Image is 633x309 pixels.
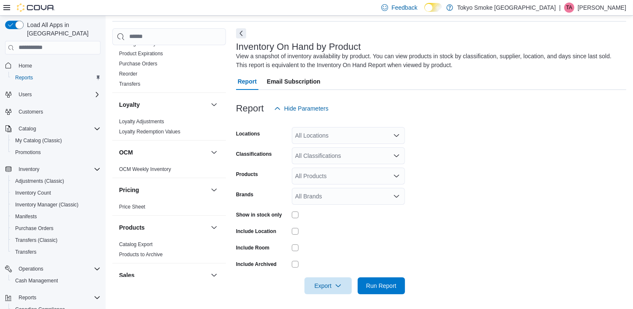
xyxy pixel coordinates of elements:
[15,164,101,174] span: Inventory
[393,173,400,179] button: Open list of options
[15,293,40,303] button: Reports
[15,61,35,71] a: Home
[2,263,104,275] button: Operations
[12,211,40,222] a: Manifests
[15,293,101,303] span: Reports
[15,190,51,196] span: Inventory Count
[12,200,82,210] a: Inventory Manager (Classic)
[15,237,57,244] span: Transfers (Classic)
[559,3,561,13] p: |
[8,234,104,246] button: Transfers (Classic)
[119,166,171,173] span: OCM Weekly Inventory
[424,3,442,12] input: Dark Mode
[236,103,264,114] h3: Report
[119,271,207,279] button: Sales
[24,21,101,38] span: Load All Apps in [GEOGRAPHIC_DATA]
[12,235,101,245] span: Transfers (Classic)
[119,223,145,232] h3: Products
[209,222,219,233] button: Products
[119,241,152,247] a: Catalog Export
[119,41,156,46] a: Package History
[12,73,36,83] a: Reports
[267,73,321,90] span: Email Subscription
[8,187,104,199] button: Inventory Count
[8,175,104,187] button: Adjustments (Classic)
[236,191,253,198] label: Brands
[119,129,180,135] a: Loyalty Redemption Values
[119,166,171,172] a: OCM Weekly Inventory
[12,276,61,286] a: Cash Management
[2,163,104,175] button: Inventory
[393,193,400,200] button: Open list of options
[19,125,36,132] span: Catalog
[12,147,44,157] a: Promotions
[19,266,43,272] span: Operations
[119,71,137,77] a: Reorder
[304,277,352,294] button: Export
[12,188,101,198] span: Inventory Count
[457,3,556,13] p: Tokyo Smoke [GEOGRAPHIC_DATA]
[12,176,68,186] a: Adjustments (Classic)
[236,211,282,218] label: Show in stock only
[12,247,40,257] a: Transfers
[12,235,61,245] a: Transfers (Classic)
[209,100,219,110] button: Loyalty
[119,186,207,194] button: Pricing
[2,60,104,72] button: Home
[119,252,163,257] a: Products to Archive
[15,264,47,274] button: Operations
[15,249,36,255] span: Transfers
[15,74,33,81] span: Reports
[119,118,164,125] span: Loyalty Adjustments
[119,148,133,157] h3: OCM
[119,204,145,210] a: Price Sheet
[8,146,104,158] button: Promotions
[19,294,36,301] span: Reports
[8,246,104,258] button: Transfers
[366,282,397,290] span: Run Report
[19,166,39,173] span: Inventory
[236,228,276,235] label: Include Location
[15,178,64,184] span: Adjustments (Classic)
[119,241,152,248] span: Catalog Export
[8,199,104,211] button: Inventory Manager (Classic)
[310,277,347,294] span: Export
[236,52,622,70] div: View a snapshot of inventory availability by product. You can view products in stock by classific...
[393,152,400,159] button: Open list of options
[119,81,140,87] a: Transfers
[119,60,158,67] span: Purchase Orders
[8,222,104,234] button: Purchase Orders
[15,213,37,220] span: Manifests
[119,100,140,109] h3: Loyalty
[15,89,35,100] button: Users
[566,3,572,13] span: TA
[112,239,226,263] div: Products
[12,211,101,222] span: Manifests
[391,3,417,12] span: Feedback
[19,91,32,98] span: Users
[12,223,101,233] span: Purchase Orders
[19,108,43,115] span: Customers
[271,100,332,117] button: Hide Parameters
[17,3,55,12] img: Cova
[2,106,104,118] button: Customers
[119,251,163,258] span: Products to Archive
[19,62,32,69] span: Home
[119,100,207,109] button: Loyalty
[8,275,104,287] button: Cash Management
[358,277,405,294] button: Run Report
[393,132,400,139] button: Open list of options
[8,211,104,222] button: Manifests
[209,270,219,280] button: Sales
[119,50,163,57] span: Product Expirations
[119,119,164,125] a: Loyalty Adjustments
[578,3,626,13] p: [PERSON_NAME]
[8,72,104,84] button: Reports
[15,149,41,156] span: Promotions
[15,106,101,117] span: Customers
[12,200,101,210] span: Inventory Manager (Classic)
[236,28,246,38] button: Next
[8,135,104,146] button: My Catalog (Classic)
